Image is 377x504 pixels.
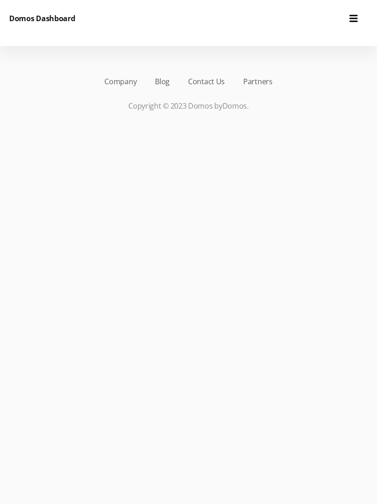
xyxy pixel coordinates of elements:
[188,76,225,87] a: Contact Us
[155,76,170,87] a: Blog
[23,100,354,111] p: Copyright © 2023 Domos by .
[223,101,247,111] a: Domos
[243,76,273,87] a: Partners
[104,76,137,87] a: Company
[9,13,75,24] h6: Domos Dashboard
